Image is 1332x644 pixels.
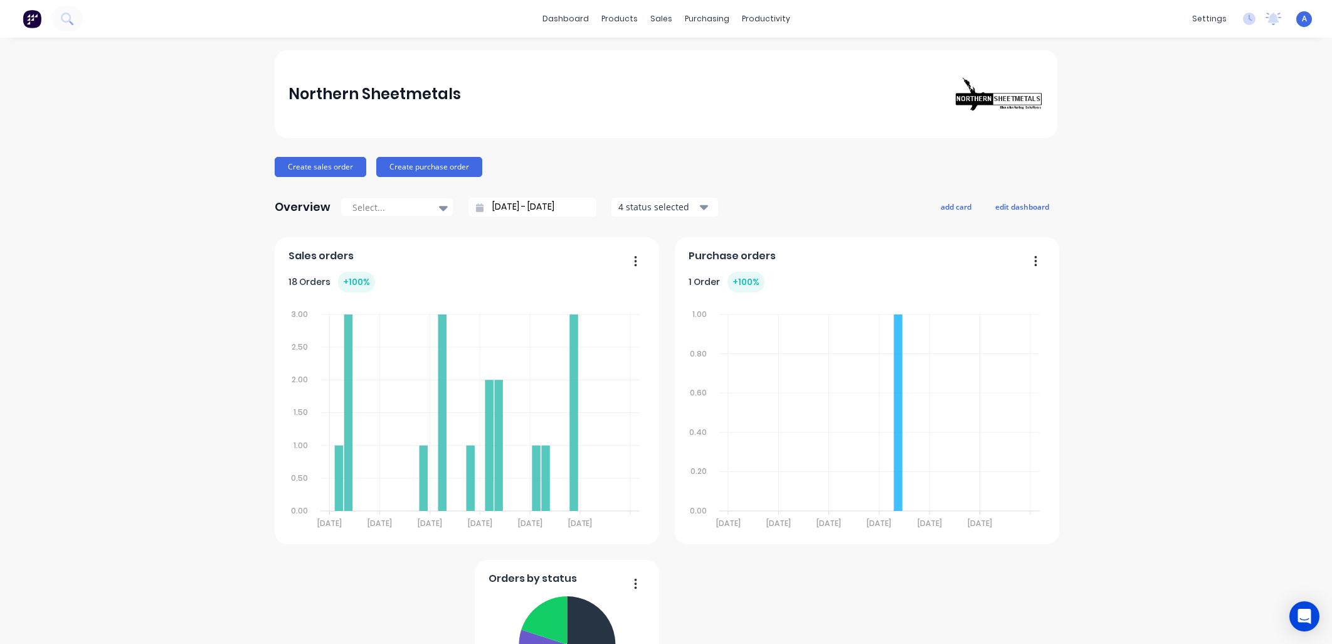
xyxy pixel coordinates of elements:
[291,473,308,483] tspan: 0.50
[956,77,1044,111] img: Northern Sheetmetals
[489,571,577,586] span: Orders by status
[23,9,41,28] img: Factory
[1289,601,1319,631] div: Open Intercom Messenger
[468,518,492,529] tspan: [DATE]
[288,272,375,292] div: 18 Orders
[968,518,992,529] tspan: [DATE]
[376,157,482,177] button: Create purchase order
[418,518,442,529] tspan: [DATE]
[817,518,841,529] tspan: [DATE]
[292,374,308,385] tspan: 2.00
[716,518,740,529] tspan: [DATE]
[689,348,706,358] tspan: 0.80
[689,387,706,398] tspan: 0.60
[275,157,366,177] button: Create sales order
[689,249,776,264] span: Purchase orders
[917,518,942,529] tspan: [DATE]
[867,518,891,529] tspan: [DATE]
[689,505,706,516] tspan: 0.00
[293,440,308,451] tspan: 1.00
[536,9,595,28] a: dashboard
[766,518,791,529] tspan: [DATE]
[933,198,980,215] button: add card
[644,9,679,28] div: sales
[518,518,542,529] tspan: [DATE]
[568,518,593,529] tspan: [DATE]
[275,195,330,220] div: Overview
[292,309,308,319] tspan: 3.00
[367,518,392,529] tspan: [DATE]
[679,9,736,28] div: purchasing
[727,272,764,292] div: + 100 %
[1302,13,1307,24] span: A
[689,272,764,292] div: 1 Order
[317,518,342,529] tspan: [DATE]
[293,407,308,418] tspan: 1.50
[288,249,354,264] span: Sales orders
[288,82,461,107] div: Northern Sheetmetals
[1186,9,1233,28] div: settings
[338,272,375,292] div: + 100 %
[689,427,706,437] tspan: 0.40
[595,9,644,28] div: products
[611,198,718,217] button: 4 status selected
[690,466,706,477] tspan: 0.20
[987,198,1057,215] button: edit dashboard
[292,341,308,352] tspan: 2.50
[736,9,796,28] div: productivity
[692,309,706,319] tspan: 1.00
[291,505,308,516] tspan: 0.00
[618,200,697,213] div: 4 status selected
